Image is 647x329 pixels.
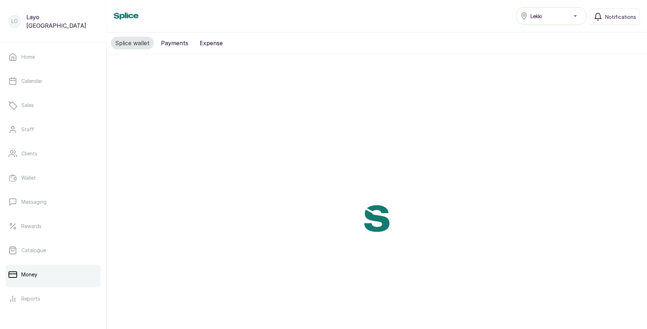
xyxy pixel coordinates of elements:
a: Messaging [6,192,101,212]
a: Clients [6,144,101,164]
a: Catalogue [6,240,101,260]
p: Staff [21,126,34,133]
p: Wallet [21,174,36,181]
span: Lekki [530,12,542,20]
a: Home [6,47,101,67]
p: Layo [GEOGRAPHIC_DATA] [26,13,98,30]
p: Sales [21,102,34,109]
p: LO [11,18,18,25]
button: Expense [195,37,227,49]
a: Money [6,265,101,285]
button: Splice wallet [111,37,154,49]
p: Calendar [21,78,42,85]
p: Clients [21,150,37,157]
p: Messaging [21,198,47,206]
a: Sales [6,95,101,115]
p: Rewards [21,223,42,230]
p: Money [21,271,37,278]
a: Calendar [6,71,101,91]
span: Notifications [605,13,636,21]
button: Notifications [590,9,640,25]
button: Payments [157,37,193,49]
a: Wallet [6,168,101,188]
a: Rewards [6,216,101,236]
button: Lekki [516,7,587,25]
p: Catalogue [21,247,46,254]
p: Reports [21,295,40,302]
a: Reports [6,289,101,309]
a: Staff [6,120,101,139]
p: Home [21,53,35,60]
